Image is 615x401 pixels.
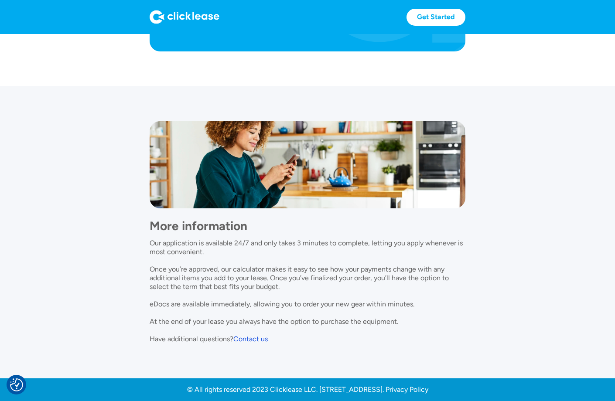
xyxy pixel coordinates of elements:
a: Get Started [407,9,465,26]
button: Consent Preferences [10,378,23,391]
a: Contact us [233,335,268,343]
p: Our application is available 24/7 and only takes 3 minutes to complete, letting you apply wheneve... [150,239,463,343]
img: Logo [150,10,219,24]
a: © All rights reserved 2023 Clicklease LLC. [STREET_ADDRESS]. Privacy Policy [187,385,428,394]
div: Contact us [233,335,268,343]
img: Revisit consent button [10,378,23,391]
h1: More information [150,217,465,234]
